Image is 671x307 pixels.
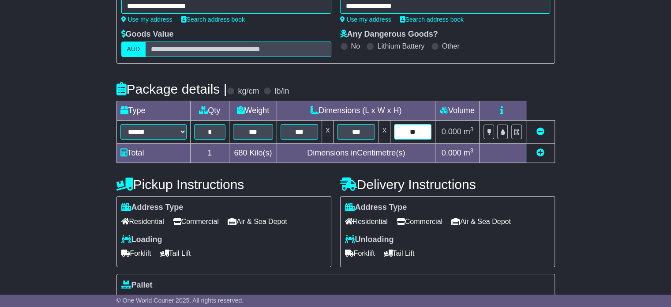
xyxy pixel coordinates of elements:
td: Volume [435,101,480,121]
sup: 3 [470,147,474,154]
span: 680 [234,148,247,157]
label: Address Type [121,203,184,212]
span: Air & Sea Depot [451,215,511,228]
a: Search address book [400,16,464,23]
label: Loading [121,235,162,245]
label: lb/in [274,87,289,96]
h4: Pickup Instructions [116,177,331,192]
td: Qty [190,101,229,121]
a: Use my address [340,16,391,23]
h4: Package details | [116,82,227,96]
label: Goods Value [121,30,174,39]
td: Total [116,144,190,163]
label: Pallet [121,280,153,290]
a: Add new item [536,148,544,157]
label: kg/cm [238,87,259,96]
td: Dimensions (L x W x H) [277,101,435,121]
span: Tail Lift [160,246,191,260]
span: Forklift [121,246,151,260]
span: Residential [121,215,164,228]
label: Any Dangerous Goods? [340,30,438,39]
span: 0.000 [442,148,461,157]
sup: 3 [470,126,474,133]
span: Tail Lift [384,246,415,260]
span: Commercial [397,215,442,228]
label: No [351,42,360,50]
a: Use my address [121,16,172,23]
span: m [464,148,474,157]
h4: Delivery Instructions [340,177,555,192]
label: AUD [121,42,146,57]
span: Non Stackable [168,292,221,306]
span: Forklift [345,246,375,260]
label: Lithium Battery [377,42,424,50]
span: Commercial [173,215,219,228]
td: Dimensions in Centimetre(s) [277,144,435,163]
td: x [379,121,390,144]
span: Stackable [121,292,159,306]
span: © One World Courier 2025. All rights reserved. [116,297,244,304]
span: 0.000 [442,127,461,136]
span: Residential [345,215,388,228]
td: Weight [229,101,277,121]
td: Type [116,101,190,121]
label: Unloading [345,235,394,245]
a: Search address book [181,16,245,23]
td: x [322,121,334,144]
label: Other [442,42,460,50]
label: Address Type [345,203,407,212]
td: 1 [190,144,229,163]
span: Air & Sea Depot [228,215,287,228]
a: Remove this item [536,127,544,136]
span: m [464,127,474,136]
td: Kilo(s) [229,144,277,163]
